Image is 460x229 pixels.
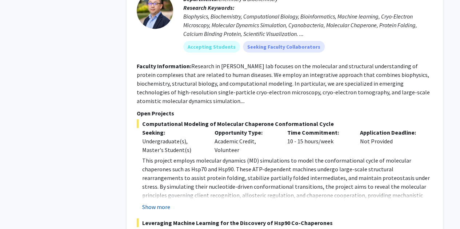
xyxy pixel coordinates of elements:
[142,128,204,137] p: Seeking:
[183,41,240,53] mat-chip: Accepting Students
[183,4,235,11] b: Research Keywords:
[137,119,433,128] span: Computational Modeling of Molecular Chaperone Conformational Cycle
[360,128,422,137] p: Application Deadline:
[243,41,325,53] mat-chip: Seeking Faculty Collaborators
[183,12,433,38] div: Biophysics, Biochemistry, Computational Biology, Bioinformatics, Machine learning, Cryo-Electron ...
[142,137,204,154] div: Undergraduate(s), Master's Student(s)
[355,128,427,154] div: Not Provided
[287,128,349,137] p: Time Commitment:
[215,128,276,137] p: Opportunity Type:
[137,109,433,118] p: Open Projects
[142,203,170,211] button: Show more
[137,218,433,227] span: Leveraging Machine Learning for the Discovery of Hsp90 Co-Chaperones
[142,156,433,217] p: This project employs molecular dynamics (MD) simulations to model the conformational cycle of mol...
[5,196,31,224] iframe: Chat
[137,62,191,70] b: Faculty Information:
[282,128,355,154] div: 10 - 15 hours/week
[209,128,282,154] div: Academic Credit, Volunteer
[137,62,430,105] fg-read-more: Research in [PERSON_NAME] lab focuses on the molecular and structural understanding of protein co...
